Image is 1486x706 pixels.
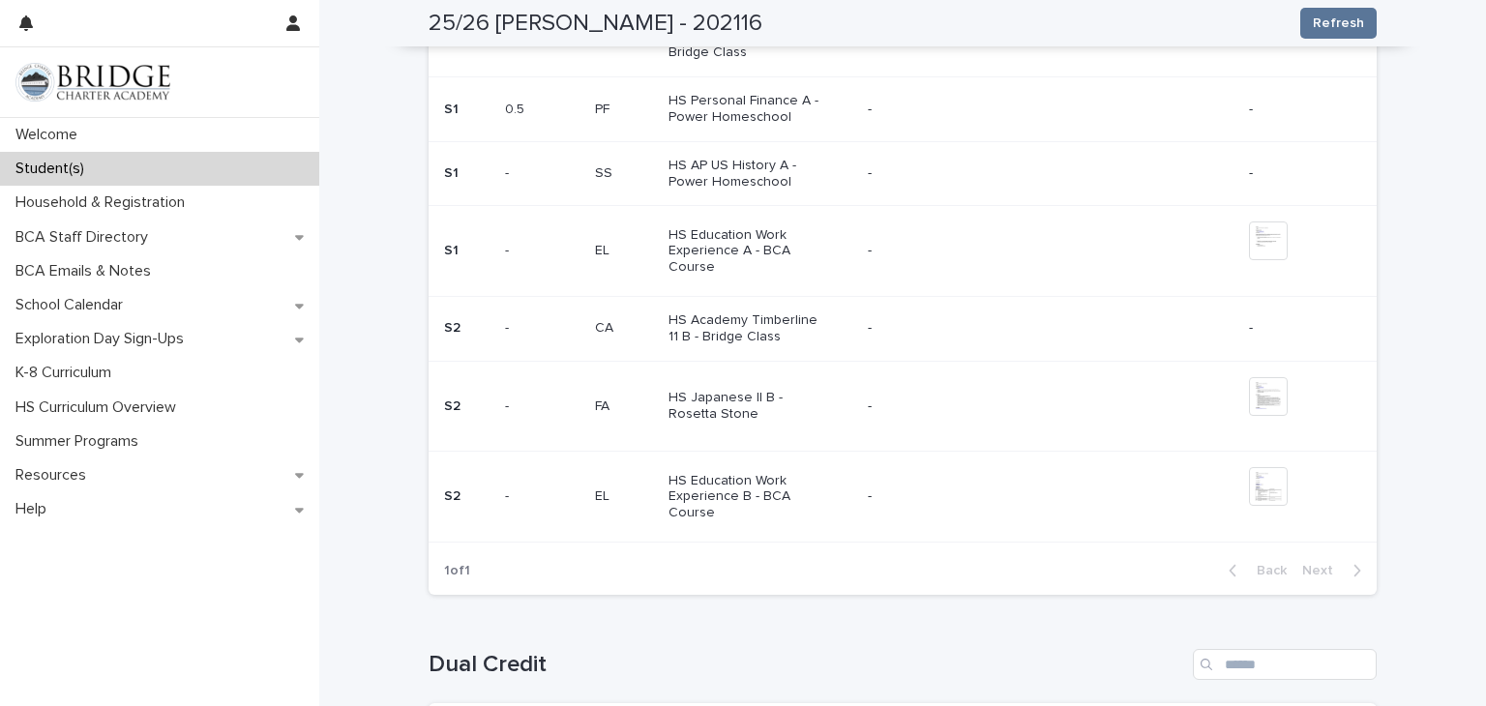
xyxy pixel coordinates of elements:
p: S2 [444,320,490,337]
p: 0.5 [505,98,528,118]
p: S2 [444,488,490,505]
p: HS Education Work Experience A - BCA Course [669,227,830,276]
button: Back [1213,562,1294,579]
p: Resources [8,466,102,485]
p: - [868,243,1190,259]
p: HS Education Work Experience B - BCA Course [669,473,830,521]
tr: S1-- ELEL HS Education Work Experience A - BCA Course- [429,206,1377,297]
p: BCA Staff Directory [8,228,163,247]
p: S1 [444,165,490,182]
p: - [868,398,1190,415]
input: Search [1193,649,1377,680]
button: Next [1294,562,1377,579]
p: FA [595,395,613,415]
p: - [1249,320,1346,337]
p: - [505,485,513,505]
p: - [505,395,513,415]
p: - [868,165,1190,182]
p: PF [595,98,613,118]
tr: S1-- SSSS HS AP US History A - Power Homeschool-- [429,141,1377,206]
p: - [868,320,1190,337]
p: BCA Emails & Notes [8,262,166,280]
p: Welcome [8,126,93,144]
p: Help [8,500,62,518]
p: - [505,239,513,259]
p: HS Japanese II B - Rosetta Stone [669,390,830,423]
p: S1 [444,102,490,118]
p: - [505,316,513,337]
tr: S2-- FAFA HS Japanese II B - Rosetta Stone- [429,361,1377,452]
p: Household & Registration [8,193,200,212]
p: HS AP US History A - Power Homeschool [669,158,830,191]
p: K-8 Curriculum [8,364,127,382]
p: EL [595,239,613,259]
tr: S2-- ELEL HS Education Work Experience B - BCA Course- [429,452,1377,543]
img: V1C1m3IdTEidaUdm9Hs0 [15,63,170,102]
p: CA [595,316,617,337]
p: S1 [444,243,490,259]
p: Student(s) [8,160,100,178]
p: EL [595,485,613,505]
span: Back [1245,564,1287,577]
tr: S10.50.5 PFPF HS Personal Finance A - Power Homeschool-- [429,77,1377,142]
p: - [868,102,1190,118]
p: HS Curriculum Overview [8,398,192,417]
button: Refresh [1300,8,1377,39]
p: HS Academy Timberline 11 B - Bridge Class [669,312,830,345]
p: SS [595,162,616,182]
p: 1 of 1 [429,547,486,595]
p: School Calendar [8,296,138,314]
p: Summer Programs [8,432,154,451]
span: Next [1302,564,1345,577]
p: S2 [444,398,490,415]
p: Exploration Day Sign-Ups [8,330,199,348]
p: HS Personal Finance A - Power Homeschool [669,93,830,126]
p: - [1249,102,1346,118]
span: Refresh [1313,14,1364,33]
p: - [505,162,513,182]
tr: S2-- CACA HS Academy Timberline 11 B - Bridge Class-- [429,297,1377,362]
h2: 25/26 [PERSON_NAME] - 202116 [429,10,762,38]
p: - [1249,165,1346,182]
p: - [868,488,1190,505]
h1: Dual Credit [429,651,1185,679]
